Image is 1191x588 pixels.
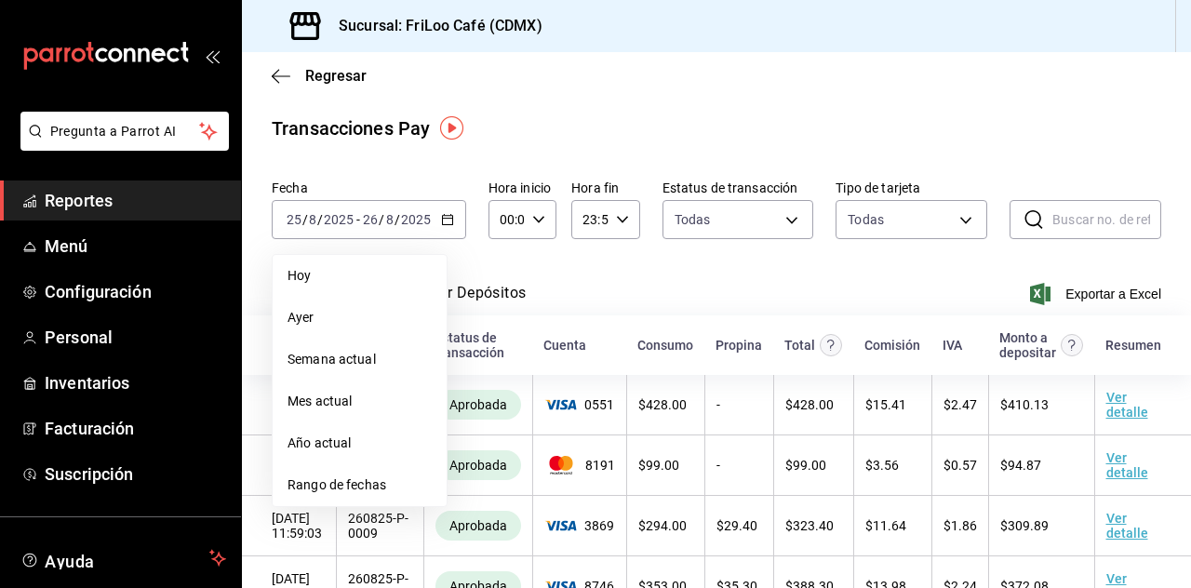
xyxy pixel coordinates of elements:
span: Mes actual [288,392,432,411]
span: Regresar [305,67,367,85]
input: -- [286,212,302,227]
a: Ver detalle [1106,511,1148,541]
a: Ver detalle [1106,390,1148,420]
span: $ 15.41 [865,397,906,412]
a: Ver detalle [1106,450,1148,480]
span: $ 410.13 [1000,397,1049,412]
span: $ 309.89 [1000,518,1049,533]
input: Buscar no. de referencia [1052,201,1161,238]
span: / [317,212,323,227]
span: Facturación [45,416,226,441]
span: Ayer [288,308,432,327]
span: Hoy [288,266,432,286]
svg: Este es el monto resultante del total pagado menos comisión e IVA. Esta será la parte que se depo... [1061,334,1083,356]
span: Semana actual [288,350,432,369]
span: $ 428.00 [638,397,687,412]
button: Regresar [272,67,367,85]
span: $ 11.64 [865,518,906,533]
div: Cuenta [543,338,586,353]
div: Transacciones cobradas de manera exitosa. [435,390,521,420]
span: $ 94.87 [1000,458,1041,473]
span: $ 99.00 [638,458,679,473]
div: Todas [848,210,884,229]
button: Ver Depósitos [430,284,527,315]
span: / [302,212,308,227]
div: Resumen [1105,338,1161,353]
label: Tipo de tarjeta [836,181,987,194]
span: 8191 [544,456,615,474]
span: Configuración [45,279,226,304]
span: Aprobada [442,518,515,533]
h3: Sucursal: FriLoo Café (CDMX) [324,15,542,37]
span: Rango de fechas [288,475,432,495]
td: [DATE] 12:06:54 [242,435,336,496]
div: Transacciones cobradas de manera exitosa. [435,450,521,480]
input: -- [385,212,395,227]
span: Todas [675,210,711,229]
div: Transacciones cobradas de manera exitosa. [435,511,521,541]
label: Fecha [272,181,466,194]
div: Propina [716,338,762,353]
div: IVA [943,338,962,353]
input: -- [308,212,317,227]
span: $ 428.00 [785,397,834,412]
span: Pregunta a Parrot AI [50,122,200,141]
a: Pregunta a Parrot AI [13,135,229,154]
span: $ 3.56 [865,458,899,473]
span: $ 2.47 [943,397,977,412]
label: Hora inicio [488,181,556,194]
td: - [704,375,773,435]
span: Aprobada [442,397,515,412]
span: Ayuda [45,547,202,569]
td: [DATE] 11:59:03 [242,496,336,556]
span: $ 294.00 [638,518,687,533]
input: -- [362,212,379,227]
span: Reportes [45,188,226,213]
input: ---- [323,212,355,227]
div: Monto a depositar [999,330,1056,360]
td: [DATE] 13:30:45 [242,375,336,435]
span: Menú [45,234,226,259]
span: 3869 [544,518,615,533]
div: Comisión [864,338,920,353]
div: Consumo [637,338,693,353]
button: open_drawer_menu [205,48,220,63]
span: Personal [45,325,226,350]
td: - [704,435,773,496]
div: Total [784,338,815,353]
span: $ 1.86 [943,518,977,533]
span: / [379,212,384,227]
span: - [356,212,360,227]
div: Transacciones Pay [272,114,430,142]
label: Hora fin [571,181,639,194]
img: Tooltip marker [440,116,463,140]
span: Suscripción [45,461,226,487]
div: Estatus de transacción [435,330,521,360]
span: $ 29.40 [716,518,757,533]
input: ---- [400,212,432,227]
button: Exportar a Excel [1034,283,1161,305]
span: Aprobada [442,458,515,473]
span: 0551 [544,397,615,412]
button: Pregunta a Parrot AI [20,112,229,151]
label: Estatus de transacción [662,181,814,194]
span: $ 99.00 [785,458,826,473]
span: / [395,212,400,227]
td: 260825-P-0009 [336,496,423,556]
span: Inventarios [45,370,226,395]
span: $ 323.40 [785,518,834,533]
span: $ 0.57 [943,458,977,473]
svg: Este monto equivale al total pagado por el comensal antes de aplicar Comisión e IVA. [820,334,842,356]
span: Año actual [288,434,432,453]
